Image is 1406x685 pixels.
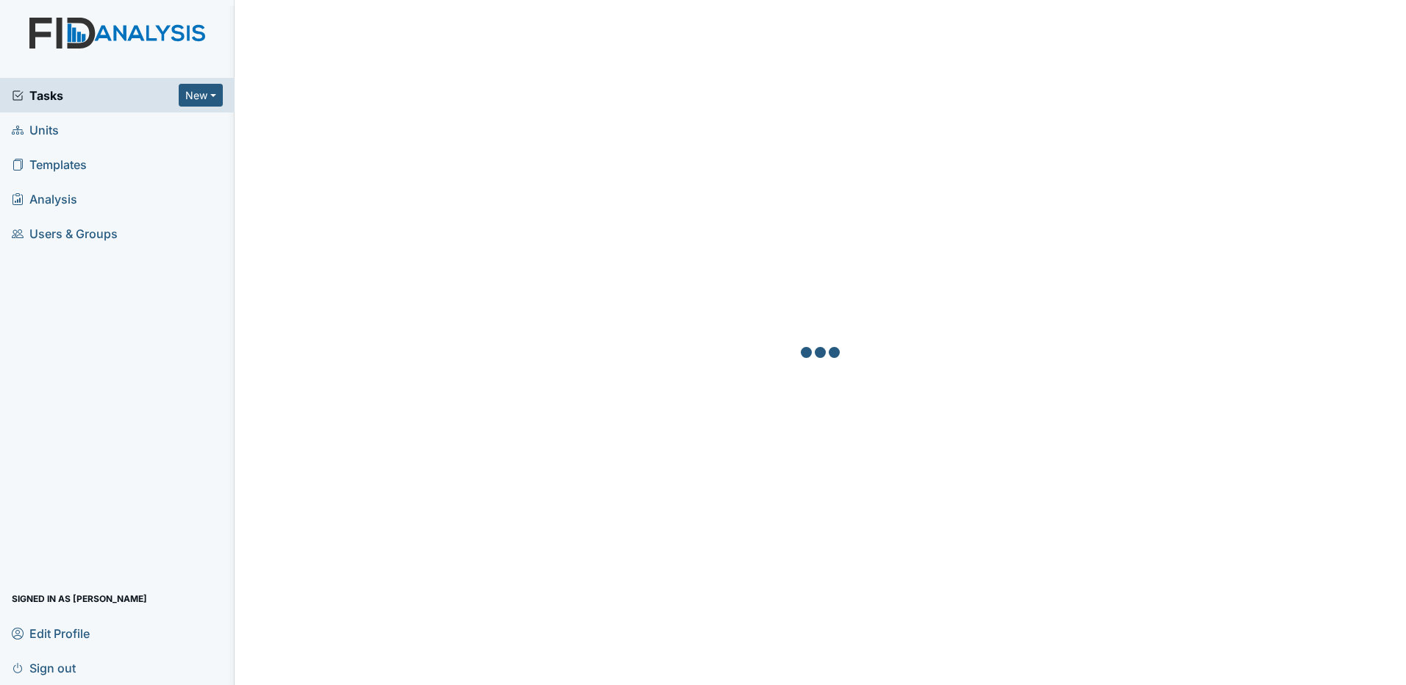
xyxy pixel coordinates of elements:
[12,118,59,141] span: Units
[12,187,77,210] span: Analysis
[12,622,90,645] span: Edit Profile
[12,656,76,679] span: Sign out
[12,222,118,245] span: Users & Groups
[12,153,87,176] span: Templates
[12,87,179,104] a: Tasks
[12,587,147,610] span: Signed in as [PERSON_NAME]
[179,84,223,107] button: New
